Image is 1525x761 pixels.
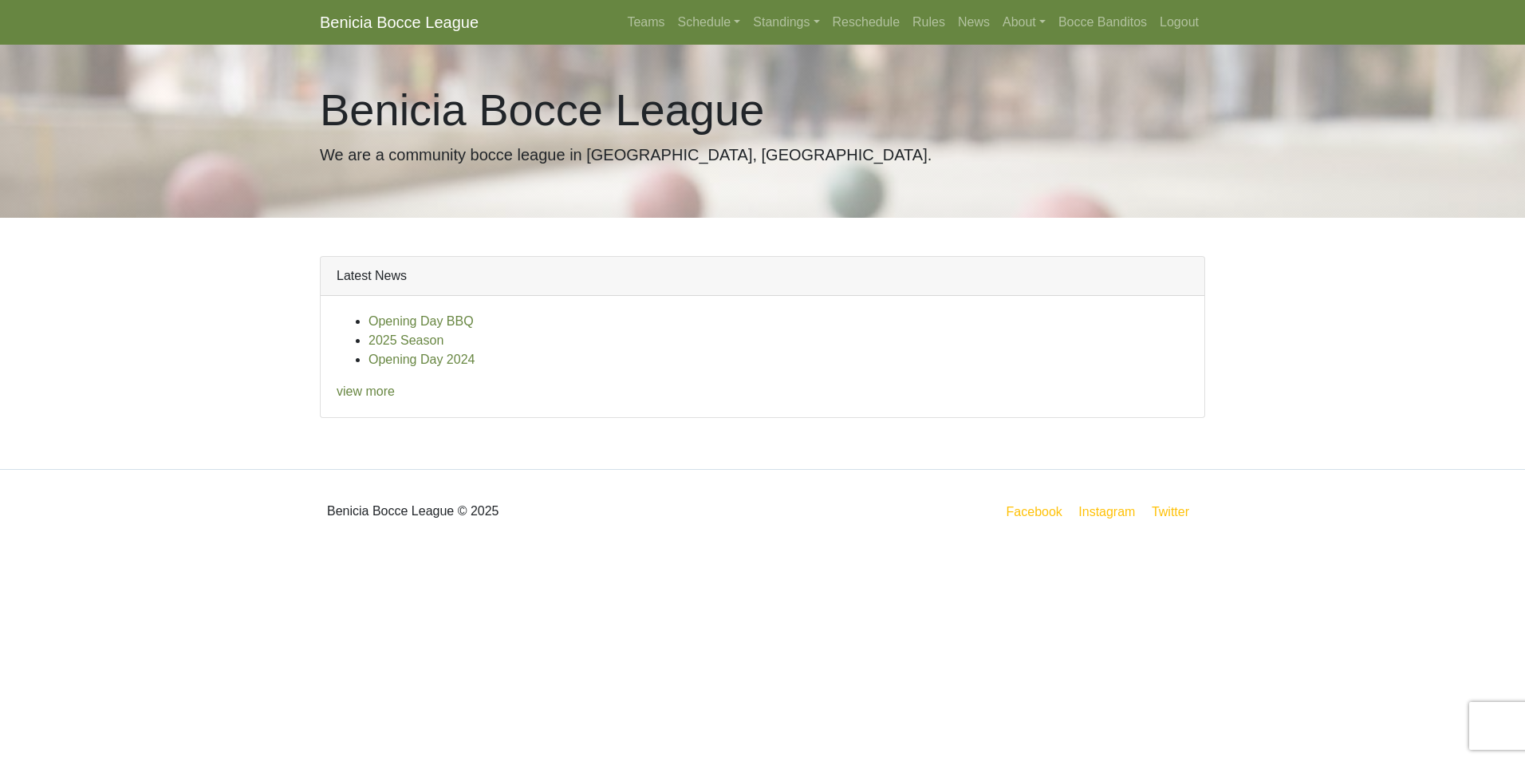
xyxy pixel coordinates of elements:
[320,83,1205,136] h1: Benicia Bocce League
[826,6,907,38] a: Reschedule
[952,6,996,38] a: News
[368,353,475,366] a: Opening Day 2024
[672,6,747,38] a: Schedule
[368,333,443,347] a: 2025 Season
[321,257,1204,296] div: Latest News
[308,483,762,540] div: Benicia Bocce League © 2025
[1003,502,1066,522] a: Facebook
[906,6,952,38] a: Rules
[337,384,395,398] a: view more
[1153,6,1205,38] a: Logout
[1075,502,1138,522] a: Instagram
[1149,502,1202,522] a: Twitter
[1052,6,1153,38] a: Bocce Banditos
[320,6,479,38] a: Benicia Bocce League
[747,6,826,38] a: Standings
[621,6,671,38] a: Teams
[996,6,1052,38] a: About
[368,314,474,328] a: Opening Day BBQ
[320,143,1205,167] p: We are a community bocce league in [GEOGRAPHIC_DATA], [GEOGRAPHIC_DATA].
